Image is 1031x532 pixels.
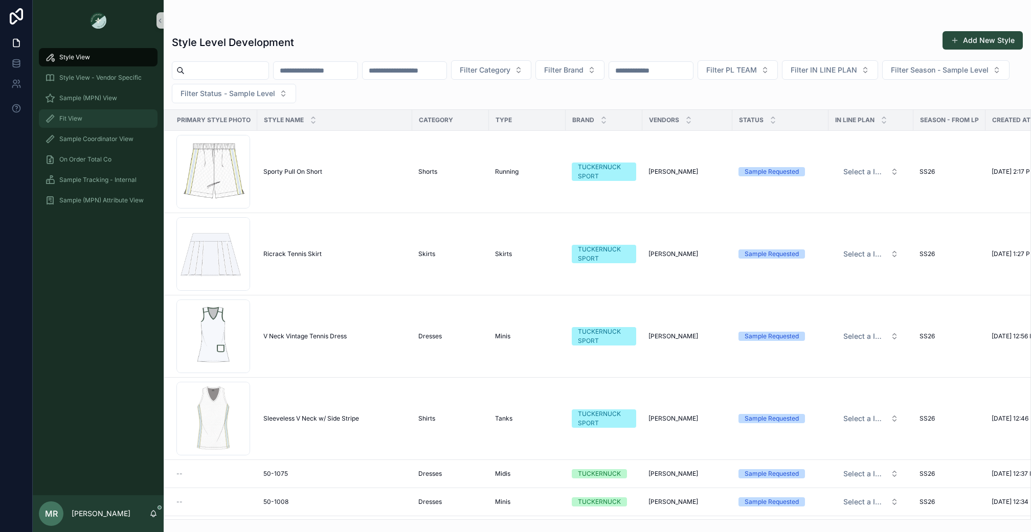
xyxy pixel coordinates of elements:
button: Select Button [782,60,878,80]
a: Sample (MPN) View [39,89,158,107]
a: Sample Requested [738,249,822,259]
button: Select Button [172,84,296,103]
div: scrollable content [33,41,164,223]
div: Sample Requested [745,497,799,506]
a: TUCKERNUCK SPORT [572,163,636,181]
span: -- [176,498,183,506]
a: Skirts [418,250,483,258]
a: [PERSON_NAME] [648,414,726,423]
span: Fit View [59,114,82,123]
span: [PERSON_NAME] [648,414,698,423]
span: Filter PL TEAM [706,65,757,75]
div: Sample Requested [745,249,799,259]
span: Dresses [418,332,442,340]
span: SS26 [920,470,935,478]
span: Skirts [495,250,512,258]
span: [PERSON_NAME] [648,250,698,258]
span: Filter Season - Sample Level [891,65,989,75]
h1: Style Level Development [172,35,294,50]
a: [PERSON_NAME] [648,470,726,478]
a: Skirts [495,250,559,258]
span: Shorts [418,168,437,176]
span: Ricrack Tennis Skirt [263,250,322,258]
a: Sleeveless V Neck w/ Side Stripe [263,414,406,423]
a: Select Button [835,162,907,181]
a: SS26 [920,470,979,478]
span: Minis [495,498,510,506]
a: Select Button [835,492,907,512]
span: Type [496,116,512,124]
div: TUCKERNUCK [578,497,621,506]
a: Tanks [495,414,559,423]
p: [PERSON_NAME] [72,508,130,519]
span: Filter Status - Sample Level [181,88,275,99]
button: Select Button [835,409,907,428]
a: Sample Requested [738,414,822,423]
span: Sample Coordinator View [59,135,133,143]
a: Select Button [835,409,907,428]
a: TUCKERNUCK SPORT [572,409,636,428]
a: SS26 [920,498,979,506]
a: 50-1075 [263,470,406,478]
a: Add New Style [943,31,1023,50]
span: Sample (MPN) Attribute View [59,196,144,204]
a: Dresses [418,498,483,506]
span: SS26 [920,498,935,506]
a: -- [176,498,251,506]
a: -- [176,470,251,478]
a: Midis [495,470,559,478]
span: Select a IN LINE PLAN [843,413,886,424]
div: Sample Requested [745,167,799,176]
span: Created at [992,116,1030,124]
span: Status [739,116,764,124]
a: [PERSON_NAME] [648,168,726,176]
span: Select a IN LINE PLAN [843,331,886,341]
a: Sample (MPN) Attribute View [39,191,158,210]
span: Dresses [418,470,442,478]
button: Select Button [535,60,604,80]
span: Season - From LP [920,116,979,124]
a: 50-1008 [263,498,406,506]
span: 50-1075 [263,470,288,478]
span: Brand [572,116,594,124]
a: TUCKERNUCK SPORT [572,327,636,345]
span: Sleeveless V Neck w/ Side Stripe [263,414,359,423]
button: Select Button [835,493,907,511]
a: Shirts [418,414,483,423]
a: SS26 [920,168,979,176]
span: On Order Total Co [59,155,111,164]
div: Sample Requested [745,332,799,341]
span: MR [45,507,58,520]
span: Style View [59,53,90,61]
a: On Order Total Co [39,150,158,169]
span: Filter Brand [544,65,584,75]
a: Style View - Vendor Specific [39,68,158,87]
span: Style View - Vendor Specific [59,74,142,82]
span: SS26 [920,168,935,176]
a: Dresses [418,470,483,478]
div: TUCKERNUCK [578,469,621,478]
a: [PERSON_NAME] [648,250,726,258]
span: [PERSON_NAME] [648,168,698,176]
span: IN LINE PLAN [835,116,875,124]
span: Shirts [418,414,435,423]
span: Select a IN LINE PLAN [843,249,886,259]
span: Select a IN LINE PLAN [843,497,886,507]
button: Select Button [451,60,531,80]
span: [PERSON_NAME] [648,498,698,506]
a: Select Button [835,244,907,264]
div: Sample Requested [745,469,799,478]
span: Filter Category [460,65,510,75]
a: [PERSON_NAME] [648,332,726,340]
a: Fit View [39,109,158,128]
a: Sample Requested [738,497,822,506]
a: Running [495,168,559,176]
span: Style Name [264,116,304,124]
span: Select a IN LINE PLAN [843,469,886,479]
a: Select Button [835,464,907,483]
span: SS26 [920,250,935,258]
span: -- [176,470,183,478]
button: Select Button [835,327,907,345]
span: SS26 [920,414,935,423]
